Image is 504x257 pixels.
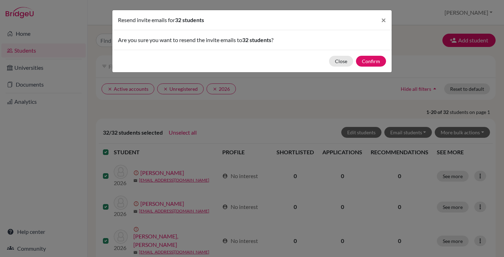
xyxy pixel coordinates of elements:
[329,56,353,67] button: Close
[242,36,271,43] span: 32 students
[356,56,386,67] button: Confirm
[376,10,392,30] button: Close
[381,15,386,25] span: ×
[118,16,175,23] span: Resend invite emails for
[175,16,204,23] span: 32 students
[118,36,386,44] p: Are you sure you want to resend the invite emails to ?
